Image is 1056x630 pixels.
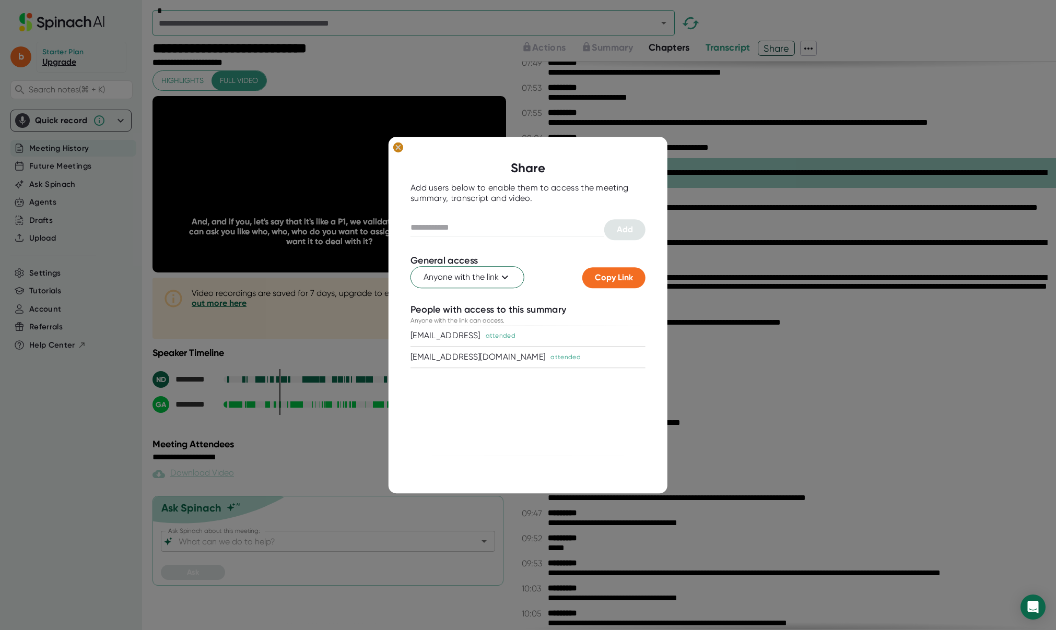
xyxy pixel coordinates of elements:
span: Copy Link [595,273,633,283]
span: Anyone with the link [424,271,511,284]
b: Share [511,160,545,175]
div: People with access to this summary [410,304,566,316]
button: Add [604,219,646,240]
button: Anyone with the link [410,267,524,289]
div: General access [410,255,478,267]
div: Open Intercom Messenger [1020,595,1046,620]
div: attended [486,331,515,340]
div: Anyone with the link can access. [410,316,504,325]
span: Add [617,224,633,234]
div: Add users below to enable them to access the meeting summary, transcript and video. [410,183,646,204]
div: [EMAIL_ADDRESS][DOMAIN_NAME] [410,352,545,362]
div: [EMAIL_ADDRESS] [410,330,480,341]
button: Copy Link [582,268,646,289]
div: attended [550,352,580,362]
